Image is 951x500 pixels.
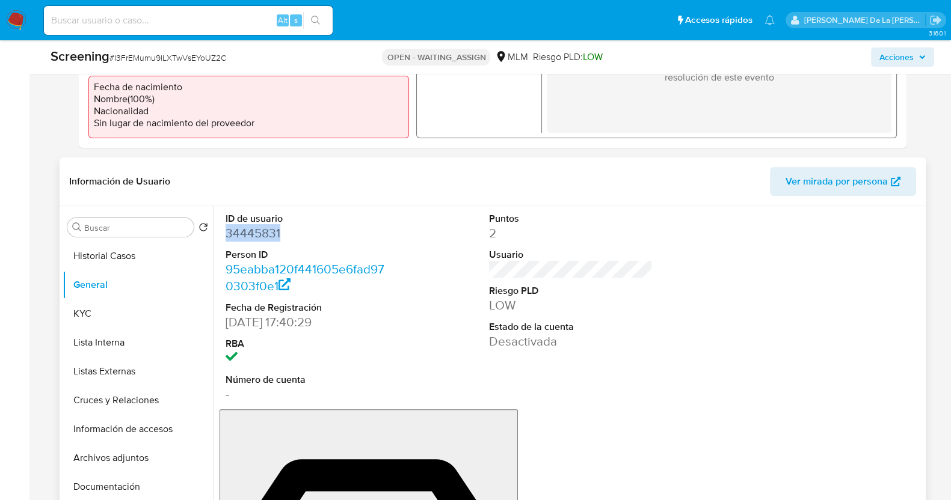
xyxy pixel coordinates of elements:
[786,167,888,196] span: Ver mirada por persona
[199,222,208,236] button: Volver al orden por defecto
[582,50,602,64] span: LOW
[765,15,775,25] a: Notificaciones
[63,270,213,299] button: General
[44,13,333,28] input: Buscar usuario o caso...
[489,212,653,225] dt: Puntos
[226,314,389,331] dd: [DATE] 17:40:29
[489,248,653,261] dt: Usuario
[489,320,653,334] dt: Estado de la cuenta
[109,52,226,64] span: # I3FrEMumu9lLXTwVsEYoUZ2C
[294,14,298,26] span: s
[63,444,213,472] button: Archivos adjuntos
[804,14,926,26] p: javier.gutierrez@mercadolibre.com.mx
[226,260,384,294] a: 95eabba120f441605e6fad970303f0e1
[226,386,389,403] dd: -
[489,297,653,314] dd: LOW
[685,14,752,26] span: Accesos rápidos
[303,12,328,29] button: search-icon
[226,301,389,314] dt: Fecha de Registración
[69,175,170,187] h1: Información de Usuario
[929,14,942,26] a: Salir
[63,386,213,415] button: Cruces y Relaciones
[770,167,916,196] button: Ver mirada por persona
[382,49,490,66] p: OPEN - WAITING_ASSIGN
[72,222,82,232] button: Buscar
[879,47,914,67] span: Acciones
[532,50,602,64] span: Riesgo PLD:
[63,299,213,328] button: KYC
[226,337,389,350] dt: RBA
[226,212,389,225] dt: ID de usuario
[226,373,389,386] dt: Número de cuenta
[63,415,213,444] button: Información de accesos
[278,14,288,26] span: Alt
[51,46,109,66] b: Screening
[489,333,653,350] dd: Desactivada
[495,50,528,64] div: MLM
[63,242,213,270] button: Historial Casos
[63,357,213,386] button: Listas Externas
[871,47,934,67] button: Acciones
[226,248,389,261] dt: Person ID
[84,222,189,233] input: Buscar
[489,225,653,242] dd: 2
[928,28,945,38] span: 3.160.1
[489,284,653,297] dt: Riesgo PLD
[226,225,389,242] dd: 34445831
[63,328,213,357] button: Lista Interna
